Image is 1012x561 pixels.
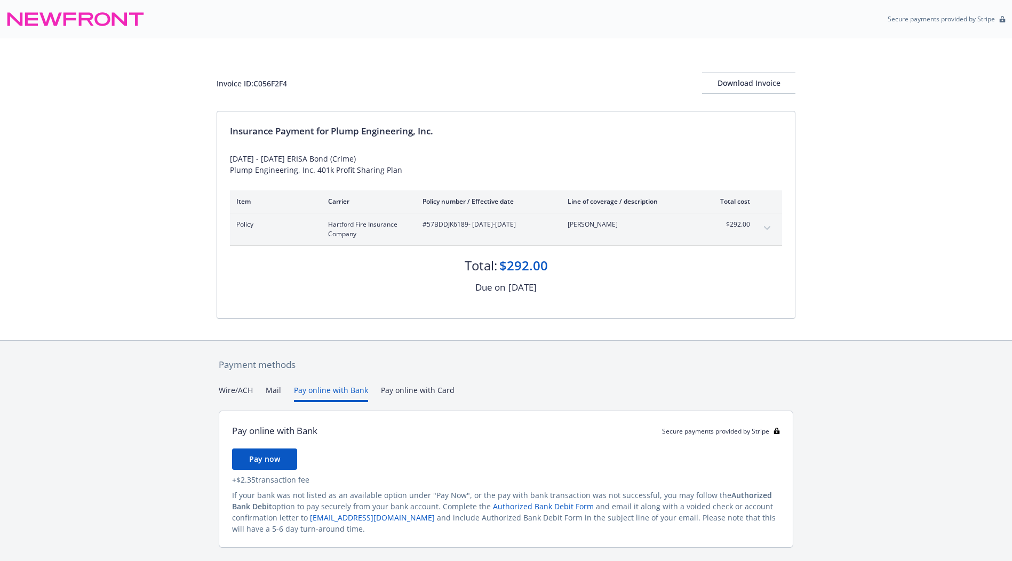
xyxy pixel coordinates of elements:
div: Line of coverage / description [568,197,693,206]
div: Item [236,197,311,206]
button: Wire/ACH [219,384,253,402]
div: Download Invoice [702,73,795,93]
div: Policy number / Effective date [423,197,551,206]
button: Pay now [232,448,297,470]
div: $292.00 [499,257,548,275]
button: Pay online with Card [381,384,455,402]
button: Pay online with Bank [294,384,368,402]
div: Secure payments provided by Stripe [662,427,780,436]
span: [PERSON_NAME] [568,220,693,229]
span: Hartford Fire Insurance Company [328,220,405,239]
button: expand content [759,220,776,237]
span: Policy [236,220,311,229]
span: $292.00 [710,220,750,229]
div: Invoice ID: C056F2F4 [217,78,287,89]
button: Mail [266,384,281,402]
a: [EMAIL_ADDRESS][DOMAIN_NAME] [310,512,435,523]
div: Payment methods [219,358,793,372]
div: Pay online with Bank [232,424,317,438]
div: + $2.35 transaction fee [232,474,780,485]
div: If your bank was not listed as an available option under "Pay Now", or the pay with bank transact... [232,490,780,534]
div: Total cost [710,197,750,206]
span: #57BDDJK6189 - [DATE]-[DATE] [423,220,551,229]
div: Insurance Payment for Plump Engineering, Inc. [230,124,782,138]
p: Secure payments provided by Stripe [888,14,995,23]
div: Total: [465,257,497,275]
div: Due on [475,280,505,294]
button: Download Invoice [702,73,795,94]
div: PolicyHartford Fire Insurance Company#57BDDJK6189- [DATE]-[DATE][PERSON_NAME]$292.00expand content [230,213,782,245]
span: Pay now [249,454,280,464]
div: Carrier [328,197,405,206]
span: Authorized Bank Debit [232,490,772,511]
div: [DATE] - [DATE] ERISA Bond (Crime) Plump Engineering, Inc. 401k Profit Sharing Plan [230,153,782,175]
a: Authorized Bank Debit Form [493,501,594,511]
div: [DATE] [508,280,537,294]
